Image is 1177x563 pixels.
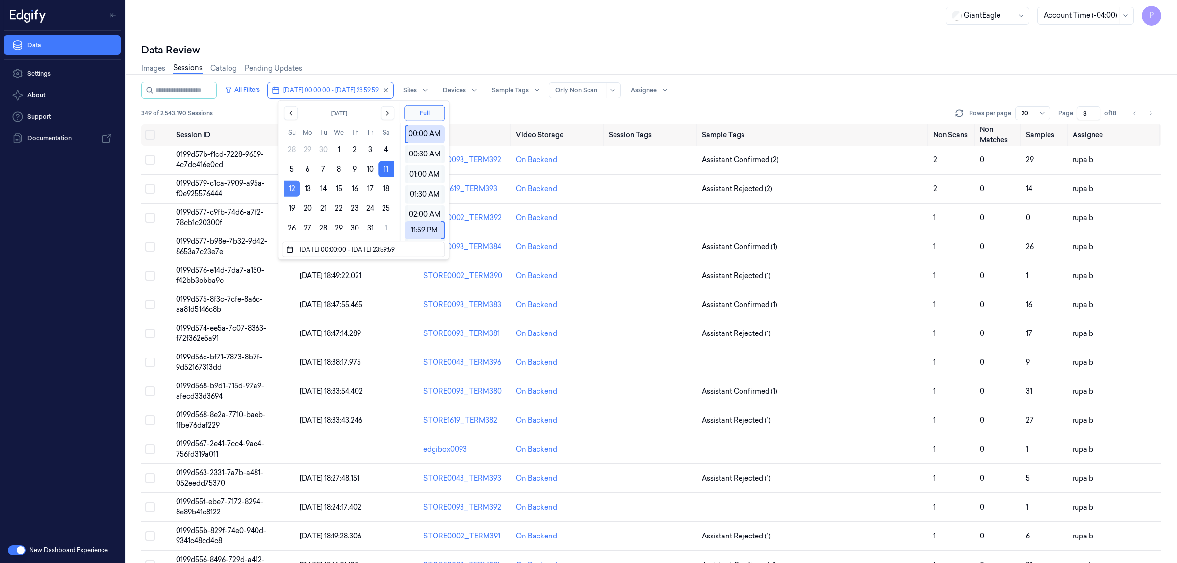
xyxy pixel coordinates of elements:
[145,155,155,165] button: Select row
[300,387,363,396] span: [DATE] 18:33:54.402
[516,386,557,397] div: On Backend
[1073,474,1093,483] span: rupa b
[4,85,121,105] button: About
[145,358,155,367] button: Select row
[268,82,393,98] button: [DATE] 00:00:00 - [DATE] 23:59:59
[702,271,771,281] span: Assistant Rejected (1)
[980,358,984,367] span: 0
[298,244,436,256] input: Dates
[1026,416,1034,425] span: 27
[4,128,121,148] a: Documentation
[1073,503,1093,512] span: rupa b
[173,63,203,74] a: Sessions
[300,532,361,540] span: [DATE] 18:19:28.306
[300,271,361,280] span: [DATE] 18:49:22.021
[980,300,984,309] span: 0
[1073,300,1093,309] span: rupa b
[423,271,508,281] div: STORE0002_TERM390
[702,184,772,194] span: Assistant Rejected (2)
[1128,106,1157,120] nav: pagination
[176,353,262,372] span: 0199d56c-bf71-7873-8b7f-9d52167313dd
[176,208,264,227] span: 0199d577-c9fb-74d6-a7f2-78cb1c20300f
[1073,445,1093,454] span: rupa b
[1026,242,1034,251] span: 26
[221,82,264,98] button: All Filters
[300,300,362,309] span: [DATE] 18:47:55.465
[378,220,394,236] button: Saturday, November 1st, 2025
[980,271,984,280] span: 0
[423,444,508,455] div: edgibox0093
[423,329,508,339] div: STORE0093_TERM381
[145,213,155,223] button: Select row
[933,445,936,454] span: 1
[1073,532,1093,540] span: rupa b
[1073,387,1093,396] span: rupa b
[362,181,378,197] button: Friday, October 17th, 2025
[408,125,441,143] div: 00:00 AM
[933,358,936,367] span: 1
[423,242,508,252] div: STORE0093_TERM384
[362,128,378,138] th: Friday
[210,63,237,74] a: Catalog
[516,358,557,368] div: On Backend
[969,109,1011,118] p: Rows per page
[408,165,442,183] div: 01:00 AM
[423,502,508,512] div: STORE0093_TERM392
[702,386,777,397] span: Assistant Confirmed (1)
[512,124,605,146] th: Video Storage
[315,201,331,216] button: Tuesday, October 21st, 2025
[315,161,331,177] button: Tuesday, October 7th, 2025
[176,526,266,545] span: 0199d55b-829f-74e0-940d-9341c48cd4c8
[300,201,315,216] button: Monday, October 20th, 2025
[145,473,155,483] button: Select row
[145,415,155,425] button: Select row
[284,128,394,236] table: October 2025
[702,329,771,339] span: Assistant Rejected (1)
[408,185,442,203] div: 01:30 AM
[172,124,296,146] th: Session ID
[1026,213,1030,222] span: 0
[176,324,266,343] span: 0199d574-ee5a-7c07-8363-f72f362e5a91
[1073,271,1093,280] span: rupa b
[331,161,347,177] button: Wednesday, October 8th, 2025
[423,386,508,397] div: STORE0093_TERM380
[145,242,155,252] button: Select row
[1026,155,1034,164] span: 29
[1073,329,1093,338] span: rupa b
[1026,184,1032,193] span: 14
[176,468,263,487] span: 0199d563-2331-7a7b-a481-052eedd75370
[284,161,300,177] button: Sunday, October 5th, 2025
[516,531,557,541] div: On Backend
[1144,106,1157,120] button: Go to next page
[702,531,771,541] span: Assistant Rejected (1)
[423,300,508,310] div: STORE0093_TERM383
[1142,6,1161,26] button: P
[933,155,937,164] span: 2
[284,201,300,216] button: Sunday, October 19th, 2025
[516,329,557,339] div: On Backend
[284,142,300,157] button: Sunday, September 28th, 2025
[347,128,362,138] th: Thursday
[284,128,300,138] th: Sunday
[419,124,512,146] th: Device
[1073,184,1093,193] span: rupa b
[362,201,378,216] button: Friday, October 24th, 2025
[933,242,936,251] span: 1
[1026,300,1032,309] span: 16
[141,43,1161,57] div: Data Review
[300,416,362,425] span: [DATE] 18:33:43.246
[176,295,263,314] span: 0199d575-8f3c-7cfe-8a6c-aa81d5146c8b
[145,329,155,338] button: Select row
[516,415,557,426] div: On Backend
[702,300,777,310] span: Assistant Confirmed (1)
[1026,329,1032,338] span: 17
[4,35,121,55] a: Data
[176,266,264,285] span: 0199d576-e14d-7da7-a150-f42bb3cbba9e
[933,184,937,193] span: 2
[980,445,984,454] span: 0
[283,86,379,95] span: [DATE] 00:00:00 - [DATE] 23:59:59
[362,220,378,236] button: Friday, October 31st, 2025
[378,161,394,177] button: Saturday, October 11th, 2025, selected
[347,220,362,236] button: Thursday, October 30th, 2025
